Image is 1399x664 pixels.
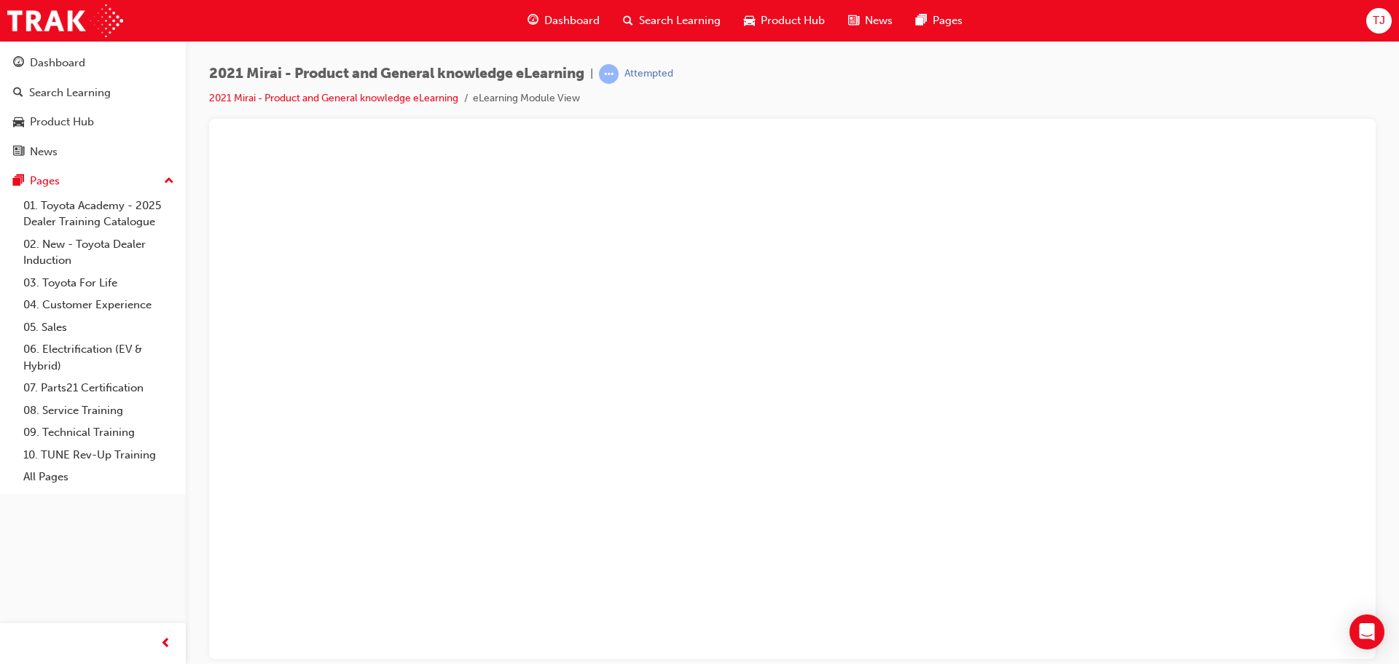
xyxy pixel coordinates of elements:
[473,90,580,107] li: eLearning Module View
[599,64,619,84] span: learningRecordVerb_ATTEMPT-icon
[6,109,180,136] a: Product Hub
[6,168,180,195] button: Pages
[17,338,180,377] a: 06. Electrification (EV & Hybrid)
[29,85,111,101] div: Search Learning
[13,116,24,129] span: car-icon
[865,12,893,29] span: News
[639,12,721,29] span: Search Learning
[13,87,23,100] span: search-icon
[623,12,633,30] span: search-icon
[164,172,174,191] span: up-icon
[17,444,180,466] a: 10. TUNE Rev-Up Training
[1366,8,1392,34] button: TJ
[13,146,24,159] span: news-icon
[17,272,180,294] a: 03. Toyota For Life
[6,79,180,106] a: Search Learning
[7,4,123,37] img: Trak
[761,12,825,29] span: Product Hub
[13,175,24,188] span: pages-icon
[744,12,755,30] span: car-icon
[17,421,180,444] a: 09. Technical Training
[933,12,963,29] span: Pages
[528,12,538,30] span: guage-icon
[17,195,180,233] a: 01. Toyota Academy - 2025 Dealer Training Catalogue
[17,466,180,488] a: All Pages
[836,6,904,36] a: news-iconNews
[209,92,458,104] a: 2021 Mirai - Product and General knowledge eLearning
[1349,614,1384,649] div: Open Intercom Messenger
[848,12,859,30] span: news-icon
[916,12,927,30] span: pages-icon
[30,144,58,160] div: News
[209,66,584,82] span: 2021 Mirai - Product and General knowledge eLearning
[30,114,94,130] div: Product Hub
[160,635,171,653] span: prev-icon
[17,377,180,399] a: 07. Parts21 Certification
[590,66,593,82] span: |
[17,294,180,316] a: 04. Customer Experience
[1373,12,1385,29] span: TJ
[30,173,60,190] div: Pages
[624,67,673,81] div: Attempted
[13,57,24,70] span: guage-icon
[516,6,611,36] a: guage-iconDashboard
[6,47,180,168] button: DashboardSearch LearningProduct HubNews
[611,6,732,36] a: search-iconSearch Learning
[6,138,180,165] a: News
[17,316,180,339] a: 05. Sales
[6,50,180,77] a: Dashboard
[544,12,600,29] span: Dashboard
[732,6,836,36] a: car-iconProduct Hub
[17,399,180,422] a: 08. Service Training
[30,55,85,71] div: Dashboard
[17,233,180,272] a: 02. New - Toyota Dealer Induction
[904,6,974,36] a: pages-iconPages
